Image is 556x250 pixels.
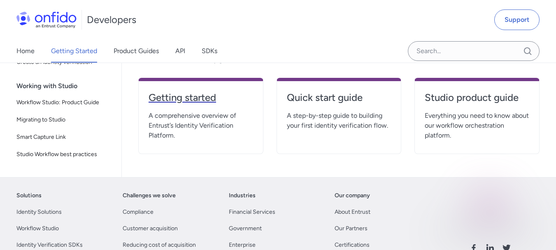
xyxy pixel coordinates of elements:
[229,191,256,201] a: Industries
[123,191,176,201] a: Challenges we solve
[13,112,115,128] a: Migrating to Studio
[16,207,62,217] a: Identity Solutions
[335,240,370,250] a: Certifications
[123,240,196,250] a: Reducing cost of acquisition
[16,78,118,94] div: Working with Studio
[16,150,112,159] span: Studio Workflow best practices
[13,94,115,111] a: Workflow Studio: Product Guide
[229,224,262,234] a: Government
[13,129,115,145] a: Smart Capture Link
[149,91,253,104] h4: Getting started
[123,224,178,234] a: Customer acquisition
[16,115,112,125] span: Migrating to Studio
[175,40,185,63] a: API
[287,111,391,131] span: A step-by-step guide to building your first identity verification flow.
[16,191,42,201] a: Solutions
[87,13,136,26] h1: Developers
[425,91,529,111] a: Studio product guide
[425,91,529,104] h4: Studio product guide
[16,240,83,250] a: Identity Verification SDKs
[16,98,112,107] span: Workflow Studio: Product Guide
[287,91,391,104] h4: Quick start guide
[16,224,59,234] a: Workflow Studio
[202,40,217,63] a: SDKs
[16,40,35,63] a: Home
[16,12,77,28] img: Onfido Logo
[16,132,112,142] span: Smart Capture Link
[425,111,529,140] span: Everything you need to know about our workflow orchestration platform.
[149,91,253,111] a: Getting started
[51,40,97,63] a: Getting Started
[149,111,253,140] span: A comprehensive overview of Entrust’s Identity Verification Platform.
[335,224,368,234] a: Our Partners
[114,40,159,63] a: Product Guides
[229,240,256,250] a: Enterprise
[335,191,370,201] a: Our company
[494,9,540,30] a: Support
[441,191,540,236] img: Entrust logo
[229,207,275,217] a: Financial Services
[287,91,391,111] a: Quick start guide
[408,41,540,61] input: Onfido search input field
[123,207,154,217] a: Compliance
[13,146,115,163] a: Studio Workflow best practices
[335,207,370,217] a: About Entrust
